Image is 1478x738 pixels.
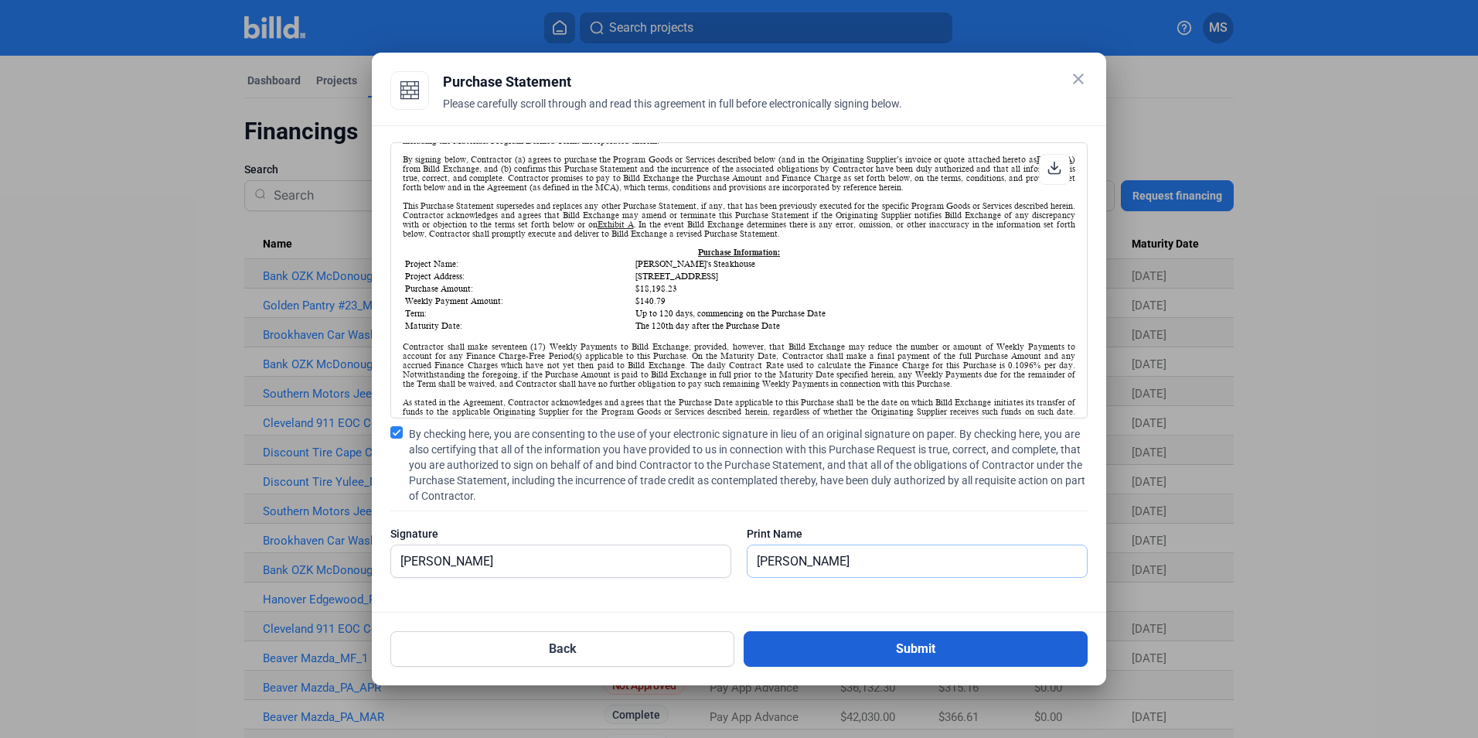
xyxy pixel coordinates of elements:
td: Project Name: [404,258,633,269]
button: Back [390,631,734,667]
button: Submit [744,631,1088,667]
div: By signing below, Contractor (a) agrees to purchase the Program Goods or Services described below... [403,155,1075,192]
mat-icon: close [1069,70,1088,88]
span: By checking here, you are consenting to the use of your electronic signature in lieu of an origin... [409,426,1088,504]
u: Purchase Information: [698,248,780,257]
div: This Purchase Statement supersedes and replaces any other Purchase Statement, if any, that has be... [403,201,1075,238]
div: Please carefully scroll through and read this agreement in full before electronically signing below. [443,96,1088,130]
td: $140.79 [635,296,1074,306]
td: Up to 120 days, commencing on the Purchase Date [635,308,1074,319]
div: Print Name [747,526,1088,542]
td: [STREET_ADDRESS] [635,271,1074,282]
td: Maturity Date: [404,320,633,331]
td: Weekly Payment Amount: [404,296,633,306]
input: Print Name [748,545,1087,577]
td: [PERSON_NAME]'s Steakhouse [635,258,1074,269]
td: Term: [404,308,633,319]
u: Exhibit A [598,220,634,229]
input: Signature [391,545,713,577]
div: Signature [390,526,731,542]
td: Purchase Amount: [404,283,633,294]
td: The 120th day after the Purchase Date [635,320,1074,331]
div: As stated in the Agreement, Contractor acknowledges and agrees that the Purchase Date applicable ... [403,398,1075,453]
div: Contractor shall make seventeen (17) Weekly Payments to Billd Exchange; provided, however, that B... [403,342,1075,388]
div: Purchase Statement [443,71,1088,93]
u: Exhibit A [1037,155,1072,164]
td: $18,198.23 [635,283,1074,294]
td: Project Address: [404,271,633,282]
